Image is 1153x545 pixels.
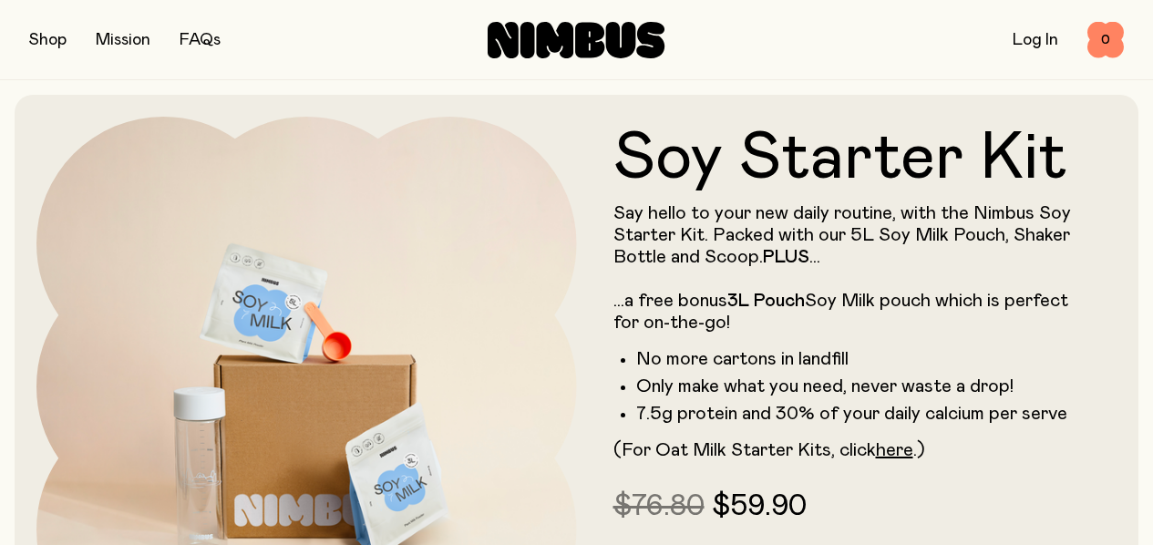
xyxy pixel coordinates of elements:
a: Mission [96,32,150,48]
button: 0 [1087,22,1124,58]
p: Say hello to your new daily routine, with the Nimbus Soy Starter Kit. Packed with our 5L Soy Milk... [613,202,1081,334]
h1: Soy Starter Kit [613,126,1081,191]
a: here [876,441,913,459]
span: $59.90 [712,492,807,521]
span: .) [913,441,925,459]
a: FAQs [180,32,221,48]
a: Log In [1013,32,1058,48]
span: (For Oat Milk Starter Kits, click [613,441,876,459]
li: Only make what you need, never waste a drop! [636,375,1081,397]
strong: 3L [727,292,749,310]
span: $76.80 [613,492,705,521]
li: 7.5g protein and 30% of your daily calcium per serve [636,403,1081,425]
li: No more cartons in landfill [636,348,1081,370]
strong: PLUS [763,248,809,266]
strong: Pouch [754,292,805,310]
